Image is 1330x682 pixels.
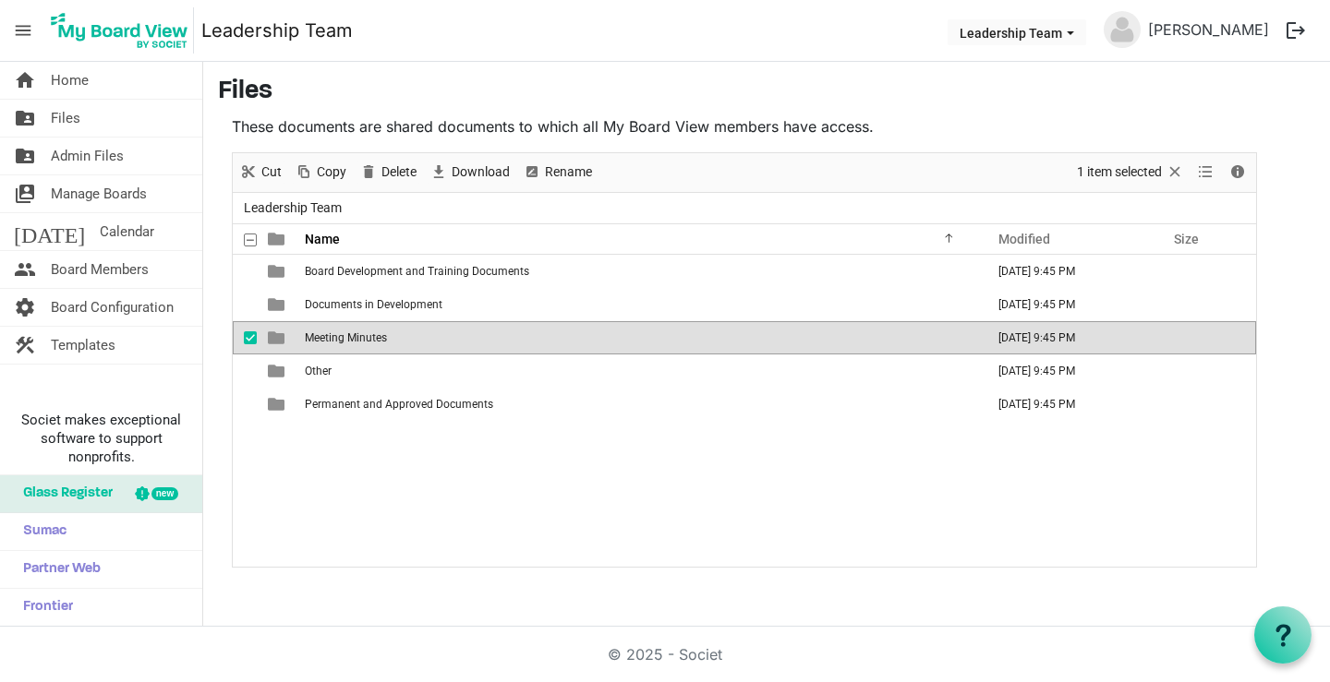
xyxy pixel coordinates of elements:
span: Meeting Minutes [305,331,387,344]
td: is template cell column header Size [1155,321,1256,354]
td: checkbox [233,321,257,354]
div: Download [423,153,516,192]
span: Copy [315,161,348,184]
div: Clear selection [1070,153,1191,192]
img: no-profile-picture.svg [1104,11,1141,48]
div: Rename [516,153,598,192]
span: Board Development and Training Documents [305,265,529,278]
span: Home [51,62,89,99]
td: checkbox [233,354,257,388]
div: new [151,487,178,500]
span: 1 item selected [1075,161,1164,184]
span: folder_shared [14,138,36,174]
span: Templates [51,327,115,364]
a: © 2025 - Societ [608,645,722,664]
span: Files [51,100,80,137]
td: Documents in Development is template cell column header Name [299,288,979,321]
div: View [1191,153,1222,192]
span: Societ makes exceptional software to support nonprofits. [8,411,194,466]
td: Permanent and Approved Documents is template cell column header Name [299,388,979,421]
span: Calendar [100,213,154,250]
span: Glass Register [14,475,113,512]
span: Sumac [14,513,66,550]
span: Admin Files [51,138,124,174]
td: is template cell column header type [257,255,299,288]
span: Name [305,232,340,246]
button: Cut [236,161,285,184]
td: Meeting Minutes is template cell column header Name [299,321,979,354]
span: home [14,62,36,99]
img: My Board View Logo [45,7,194,54]
td: checkbox [233,255,257,288]
span: people [14,251,36,288]
button: Details [1226,161,1251,184]
span: Documents in Development [305,298,442,311]
td: checkbox [233,388,257,421]
span: Permanent and Approved Documents [305,398,493,411]
button: Rename [520,161,596,184]
button: logout [1276,11,1315,50]
td: is template cell column header type [257,288,299,321]
p: These documents are shared documents to which all My Board View members have access. [232,115,1257,138]
span: Delete [380,161,418,184]
span: Rename [543,161,594,184]
td: checkbox [233,288,257,321]
td: is template cell column header Size [1155,388,1256,421]
td: Other is template cell column header Name [299,354,979,388]
td: is template cell column header type [257,354,299,388]
a: [PERSON_NAME] [1141,11,1276,48]
a: My Board View Logo [45,7,201,54]
span: [DATE] [14,213,85,250]
span: Size [1174,232,1199,246]
span: Other [305,365,332,377]
td: February 25, 2025 9:45 PM column header Modified [979,388,1155,421]
span: construction [14,327,36,364]
td: is template cell column header type [257,321,299,354]
button: Copy [292,161,350,184]
div: Delete [353,153,423,192]
button: Download [427,161,514,184]
span: Frontier [14,589,73,626]
button: Selection [1074,161,1188,184]
button: Delete [357,161,420,184]
span: Manage Boards [51,175,147,212]
span: Leadership Team [240,197,345,220]
div: Copy [288,153,353,192]
td: Board Development and Training Documents is template cell column header Name [299,255,979,288]
h3: Files [218,77,1315,108]
span: settings [14,289,36,326]
td: February 25, 2025 9:45 PM column header Modified [979,321,1155,354]
td: is template cell column header Size [1155,255,1256,288]
span: Cut [260,161,284,184]
button: Leadership Team dropdownbutton [948,19,1086,45]
span: folder_shared [14,100,36,137]
button: View dropdownbutton [1194,161,1216,184]
span: Partner Web [14,551,101,588]
span: menu [6,13,41,48]
a: Leadership Team [201,12,353,49]
span: Modified [998,232,1050,246]
div: Cut [233,153,288,192]
td: is template cell column header Size [1155,354,1256,388]
td: is template cell column header type [257,388,299,421]
td: is template cell column header Size [1155,288,1256,321]
div: Details [1222,153,1253,192]
td: February 25, 2025 9:45 PM column header Modified [979,255,1155,288]
span: Download [450,161,512,184]
span: Board Configuration [51,289,174,326]
td: February 25, 2025 9:45 PM column header Modified [979,354,1155,388]
span: switch_account [14,175,36,212]
td: February 25, 2025 9:45 PM column header Modified [979,288,1155,321]
span: Board Members [51,251,149,288]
